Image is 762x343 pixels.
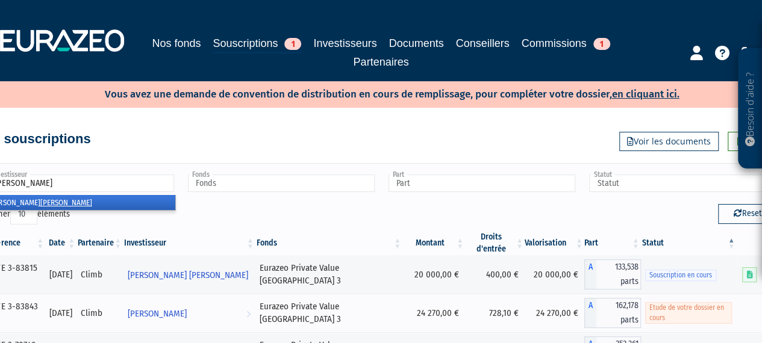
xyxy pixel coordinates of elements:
a: en cliquant ici. [612,88,679,100]
a: Partenaires [353,54,408,70]
th: Droits d'entrée: activer pour trier la colonne par ordre croissant [465,231,525,255]
a: Souscriptions1 [213,35,301,54]
a: Nos fonds [152,35,201,52]
span: 1 [284,38,301,50]
span: [PERSON_NAME] [PERSON_NAME] [128,264,248,286]
a: Conseillers [456,35,510,52]
th: Fonds: activer pour trier la colonne par ordre croissant [255,231,402,255]
a: [PERSON_NAME] [123,301,255,325]
td: 20 000,00 € [402,255,465,294]
td: Climb [77,294,123,332]
th: Partenaire: activer pour trier la colonne par ordre croissant [77,231,123,255]
select: Afficheréléments [10,204,37,224]
th: Montant: activer pour trier la colonne par ordre croissant [402,231,465,255]
th: Statut : activer pour trier la colonne par ordre d&eacute;croissant [641,231,737,255]
div: A - Eurazeo Private Value Europe 3 [584,298,641,328]
th: Part: activer pour trier la colonne par ordre croissant [584,231,641,255]
td: 20 000,00 € [525,255,584,294]
i: Voir l'investisseur [246,303,251,325]
p: Besoin d'aide ? [743,55,757,163]
th: Investisseur: activer pour trier la colonne par ordre croissant [123,231,255,255]
span: Souscription en cours [645,270,716,281]
div: [DATE] [49,307,72,320]
p: Vous avez une demande de convention de distribution en cours de remplissage, pour compléter votre... [70,84,679,102]
th: Valorisation: activer pour trier la colonne par ordre croissant [525,231,584,255]
i: Voir l'investisseur [246,286,251,309]
div: Eurazeo Private Value [GEOGRAPHIC_DATA] 3 [260,262,398,288]
span: 133,538 parts [596,259,641,289]
a: Documents [389,35,444,52]
div: Eurazeo Private Value [GEOGRAPHIC_DATA] 3 [260,300,398,326]
td: 400,00 € [465,255,525,294]
span: 162,178 parts [596,298,641,328]
span: A [584,259,596,289]
td: 24 270,00 € [525,294,584,332]
span: A [584,298,596,328]
a: Investisseurs [313,35,376,52]
em: [PERSON_NAME] [40,198,92,207]
span: Etude de votre dossier en cours [645,302,732,324]
td: 24 270,00 € [402,294,465,332]
td: Climb [77,255,123,294]
div: [DATE] [49,268,72,281]
span: [PERSON_NAME] [128,303,187,325]
td: 728,10 € [465,294,525,332]
a: Commissions1 [522,35,610,52]
a: [PERSON_NAME] [PERSON_NAME] [123,262,255,286]
span: 1 [593,38,610,50]
div: A - Eurazeo Private Value Europe 3 [584,259,641,289]
a: Voir les documents [619,132,719,151]
th: Date: activer pour trier la colonne par ordre croissant [45,231,77,255]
